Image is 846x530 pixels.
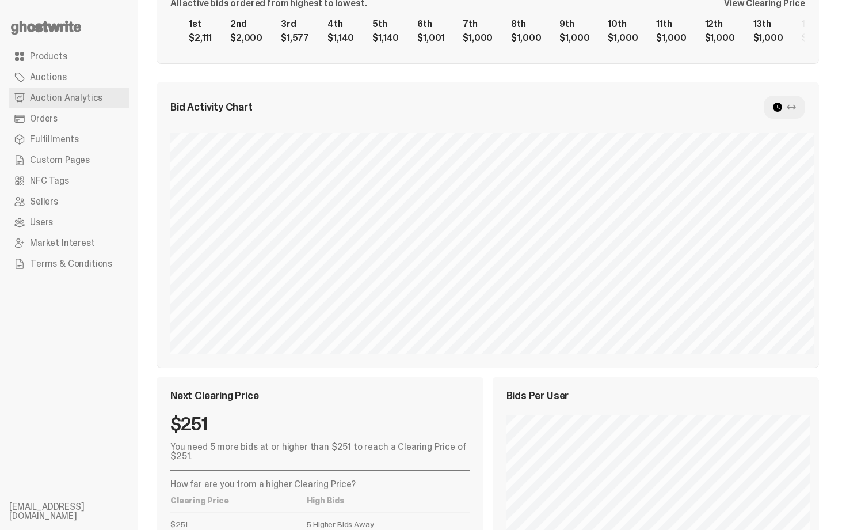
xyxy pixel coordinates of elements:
[30,176,69,185] span: NFC Tags
[608,20,638,29] div: 10th
[170,102,253,112] span: Bid Activity Chart
[753,33,783,43] div: $1,000
[327,33,354,43] div: $1,140
[9,233,129,253] a: Market Interest
[9,150,129,171] a: Custom Pages
[170,391,259,401] span: Next Clearing Price
[463,33,493,43] div: $1,000
[9,88,129,108] a: Auction Analytics
[559,33,589,43] div: $1,000
[170,489,307,513] th: Clearing Price
[170,480,470,489] p: How far are you from a higher Clearing Price?
[463,20,493,29] div: 7th
[30,73,67,82] span: Auctions
[372,33,399,43] div: $1,140
[30,135,79,144] span: Fulfillments
[9,108,129,129] a: Orders
[9,502,147,521] li: [EMAIL_ADDRESS][DOMAIN_NAME]
[281,20,309,29] div: 3rd
[506,391,569,401] span: Bids Per User
[802,33,832,43] div: $1,000
[9,171,129,191] a: NFC Tags
[189,20,212,29] div: 1st
[705,20,735,29] div: 12th
[608,33,638,43] div: $1,000
[30,197,58,206] span: Sellers
[9,212,129,233] a: Users
[30,218,53,227] span: Users
[30,238,95,248] span: Market Interest
[327,20,354,29] div: 4th
[30,52,67,61] span: Products
[802,20,832,29] div: 14th
[189,33,212,43] div: $2,111
[372,20,399,29] div: 5th
[511,33,541,43] div: $1,000
[9,253,129,274] a: Terms & Conditions
[656,20,686,29] div: 11th
[30,93,102,103] span: Auction Analytics
[30,156,90,165] span: Custom Pages
[753,20,783,29] div: 13th
[559,20,589,29] div: 9th
[170,442,470,461] p: You need 5 more bids at or higher than $251 to reach a Clearing Price of $251.
[417,33,444,43] div: $1,001
[230,33,262,43] div: $2,000
[170,415,470,433] div: $251
[230,20,262,29] div: 2nd
[30,259,112,268] span: Terms & Conditions
[9,191,129,212] a: Sellers
[307,489,469,513] th: High Bids
[656,33,686,43] div: $1,000
[9,129,129,150] a: Fulfillments
[511,20,541,29] div: 8th
[417,20,444,29] div: 6th
[281,33,309,43] div: $1,577
[9,46,129,67] a: Products
[9,67,129,88] a: Auctions
[30,114,58,123] span: Orders
[705,33,735,43] div: $1,000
